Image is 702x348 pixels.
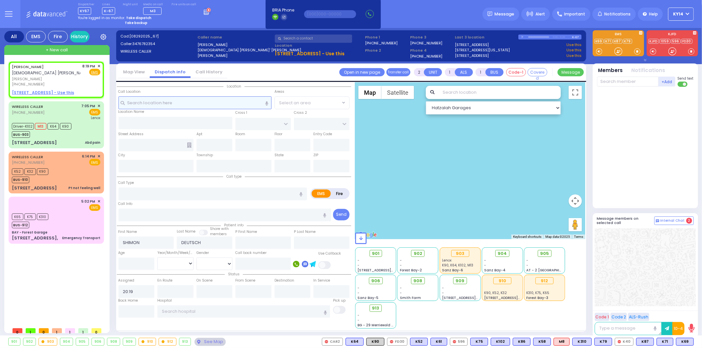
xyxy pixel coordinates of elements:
[410,35,453,40] span: Phone 3
[118,250,125,256] label: Age
[513,338,531,346] div: K86
[615,338,634,346] div: K40
[89,204,100,211] span: EMS
[12,235,58,241] div: [STREET_ADDRESS],
[70,31,90,42] a: History
[636,338,654,346] div: BLS
[410,338,428,346] div: K52
[235,229,257,235] label: P First Name
[595,313,610,321] button: Code 1
[139,338,156,345] div: 910
[235,110,247,115] label: Cross 1
[660,39,670,44] a: 1059
[47,123,59,130] span: K64
[91,328,101,333] span: 0
[438,86,560,99] input: Search location
[12,154,43,160] a: WIRELESS CALLER
[594,39,604,44] a: K69
[661,218,685,223] span: Internal Chat
[123,338,136,345] div: 909
[313,132,332,137] label: Entry Code
[527,258,529,263] span: -
[26,328,36,333] span: 1
[358,318,360,323] span: -
[125,20,147,25] strong: Take backup
[275,43,363,48] label: Location
[196,250,209,256] label: Gender
[455,53,489,59] a: [STREET_ADDRESS]
[9,338,20,345] div: 901
[102,7,115,15] span: K-67
[118,229,137,235] label: First Name
[654,216,694,225] button: Internal Chat 2
[533,338,551,346] div: K58
[97,154,100,159] span: ✕
[387,338,407,346] div: FD30
[150,69,191,75] a: Dispatch info
[491,338,510,346] div: BLS
[12,123,34,130] span: Driver-K102
[569,86,582,99] button: Toggle fullscreen view
[527,263,529,268] span: -
[196,153,213,158] label: Township
[371,278,380,284] span: 906
[52,328,62,333] span: 1
[657,338,673,346] div: K71
[322,338,343,346] div: CAR2
[85,140,100,145] div: Abd pain
[83,64,95,69] span: 8:19 PM
[527,295,549,300] span: Forest Bay-3
[414,250,422,257] span: 902
[357,231,378,239] img: Google
[177,229,195,234] label: Last Name
[196,132,202,137] label: Apt
[235,132,245,137] label: Room
[118,278,135,283] label: Assigned
[325,340,328,343] img: red-radio-icon.svg
[410,54,443,59] label: [PHONE_NUMBER]
[312,189,331,198] label: EMS
[294,110,307,115] label: Cross 2
[102,3,115,7] label: Lines
[195,338,225,346] div: See map
[24,213,36,220] span: K75
[179,338,191,345] div: 913
[597,77,659,87] input: Search member
[37,168,48,175] span: K90
[604,39,612,44] a: K71
[313,153,318,158] label: ZIP
[358,313,360,318] span: -
[118,298,138,303] label: Back Home
[413,278,422,284] span: 908
[613,39,622,44] a: K87
[171,3,196,7] label: Fire units on call
[648,39,659,44] a: KJFD
[12,230,47,235] div: BAY - Forest Garage
[12,70,122,76] span: [DEMOGRAPHIC_DATA] [PERSON_NAME]' [PERSON_NAME]
[118,69,150,75] a: Map View
[372,250,379,257] span: 901
[410,338,428,346] div: BLS
[554,338,570,346] div: M8
[157,298,172,303] label: Hospital
[671,39,681,44] a: 596
[157,250,194,256] div: Year/Month/Week/Day
[657,338,673,346] div: BLS
[358,286,360,290] span: -
[150,8,156,13] span: M3
[12,76,80,82] span: [PERSON_NAME]
[129,34,159,39] span: [08292025_67]
[453,340,456,343] img: red-radio-icon.svg
[484,290,507,295] span: K90, K52, K32
[410,48,453,53] span: Phone 4
[82,154,95,159] span: 6:14 PM
[223,174,245,179] span: Call type
[604,11,631,17] span: Notifications
[120,41,195,47] label: Caller:
[225,272,243,277] span: Status
[495,11,514,17] span: Message
[210,232,227,236] span: members
[48,31,68,42] div: Fire
[493,277,511,285] div: 910
[678,76,694,81] span: Send text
